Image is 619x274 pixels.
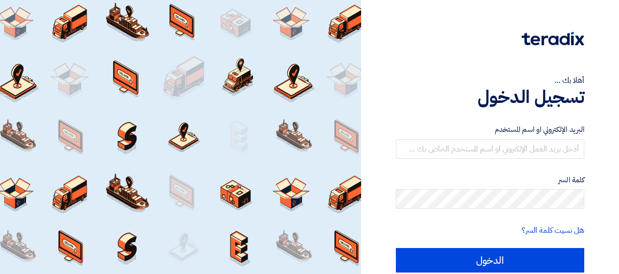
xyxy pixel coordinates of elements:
h1: تسجيل الدخول [396,86,584,108]
a: هل نسيت كلمة السر؟ [522,224,584,236]
input: الدخول [396,248,584,273]
input: أدخل بريد العمل الإلكتروني او اسم المستخدم الخاص بك ... [396,139,584,159]
label: البريد الإلكتروني او اسم المستخدم [396,124,584,135]
div: أهلا بك ... [396,75,584,86]
label: كلمة السر [396,174,584,186]
img: Teradix logo [522,32,584,46]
